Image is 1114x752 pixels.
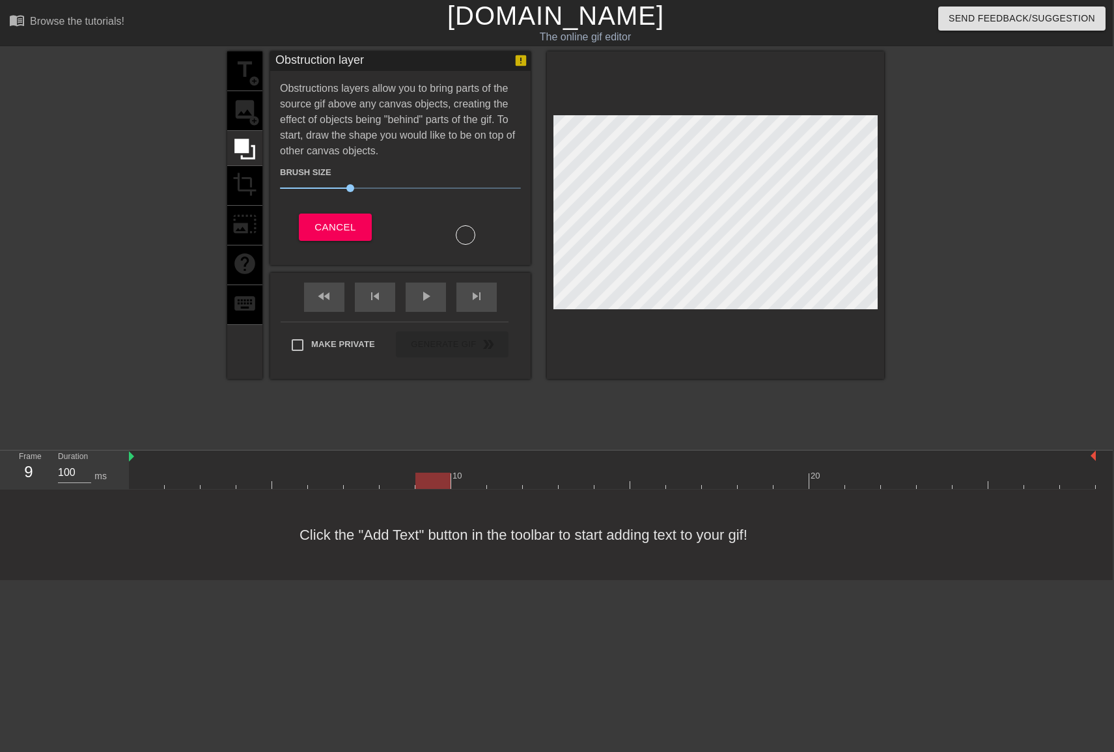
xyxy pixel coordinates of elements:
button: Send Feedback/Suggestion [938,7,1106,31]
div: The online gif editor [376,29,794,45]
span: Send Feedback/Suggestion [949,10,1095,27]
img: bound-end.png [1091,451,1096,461]
span: Cancel [314,219,355,236]
a: Browse the tutorials! [9,12,124,33]
span: skip_previous [367,288,383,304]
button: Cancel [299,214,371,241]
div: Obstruction layer [275,51,364,71]
div: Obstructions layers allow you to bring parts of the source gif above any canvas objects, creating... [280,81,521,245]
div: Frame [9,451,48,488]
span: play_arrow [418,288,434,304]
a: [DOMAIN_NAME] [447,1,664,30]
div: 10 [453,469,464,482]
label: Duration [58,453,88,461]
div: 9 [19,460,38,484]
span: Make Private [311,338,375,351]
div: ms [94,469,107,483]
div: 20 [811,469,822,482]
span: menu_book [9,12,25,28]
span: fast_rewind [316,288,332,304]
div: Browse the tutorials! [30,16,124,27]
label: Brush Size [280,166,331,179]
span: skip_next [469,288,484,304]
